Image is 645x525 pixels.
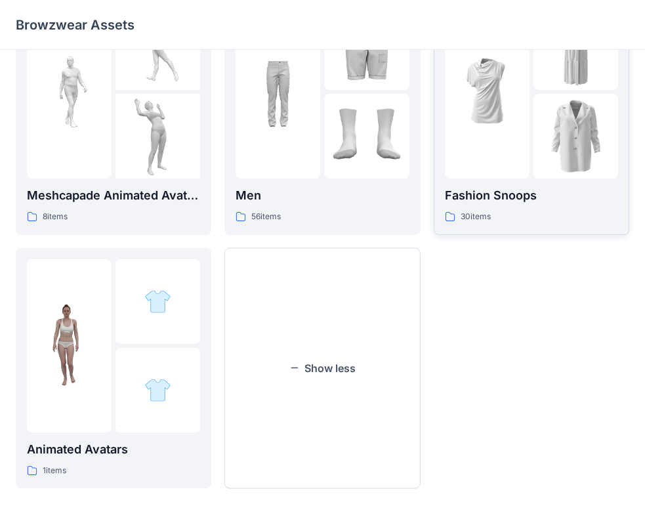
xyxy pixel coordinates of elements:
[324,94,409,178] img: folder 3
[16,16,135,34] p: Browzwear Assets
[445,49,530,134] img: folder 1
[43,464,66,478] p: 1 items
[445,186,618,205] p: Fashion Snoops
[251,210,281,224] p: 56 items
[27,303,112,388] img: folder 1
[27,440,200,459] p: Animated Avatars
[16,248,211,489] a: folder 1folder 2folder 3Animated Avatars1items
[27,49,112,134] img: folder 1
[115,94,200,178] img: folder 3
[43,210,68,224] p: 8 items
[533,94,618,178] img: folder 3
[236,49,320,134] img: folder 1
[461,210,491,224] p: 30 items
[144,288,171,315] img: folder 2
[27,186,200,205] p: Meshcapade Animated Avatars
[224,248,420,489] button: Show less
[236,186,409,205] p: Men
[144,377,171,404] img: folder 3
